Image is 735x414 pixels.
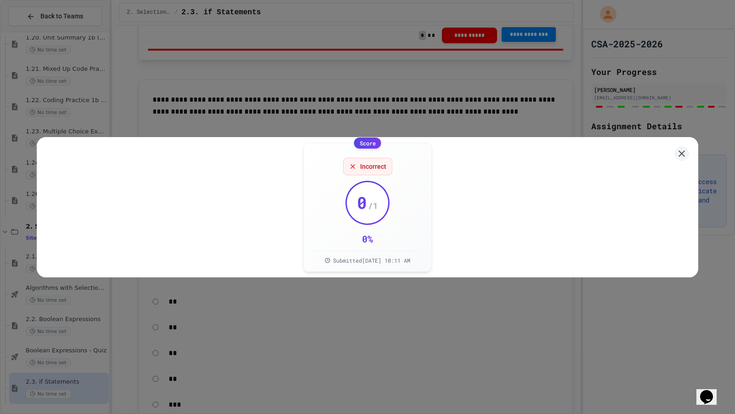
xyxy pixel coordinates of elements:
[696,377,726,405] iframe: chat widget
[357,193,367,212] span: 0
[354,138,381,149] div: Score
[333,257,410,264] span: Submitted [DATE] 10:11 AM
[362,232,373,245] div: 0 %
[368,199,378,212] span: / 1
[360,162,386,171] span: Incorrect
